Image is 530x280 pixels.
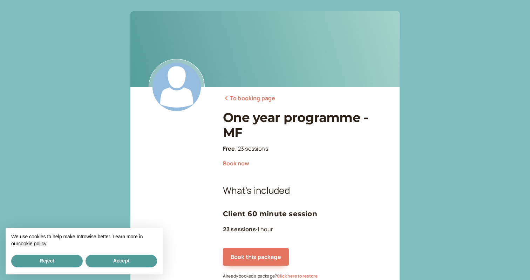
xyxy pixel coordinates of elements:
a: To booking page [223,94,275,103]
h2: What's included [223,184,388,198]
a: cookie policy [18,241,46,246]
b: 23 sessions [223,225,256,233]
span: · [256,225,257,233]
button: Book this package [223,248,289,266]
button: Accept [86,255,157,267]
h1: One year programme - MF [223,110,388,140]
small: Already booked a package? [223,273,318,279]
div: We use cookies to help make Introwise better. Learn more in our . [6,228,163,253]
div: , 23 sessions [223,144,388,153]
b: Free [223,145,235,152]
h3: Client 60 minute session [223,208,388,219]
p: 1 hour [223,225,388,234]
button: Click here to restore [277,274,318,279]
button: Book now [223,160,249,166]
button: Reject [11,255,83,267]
